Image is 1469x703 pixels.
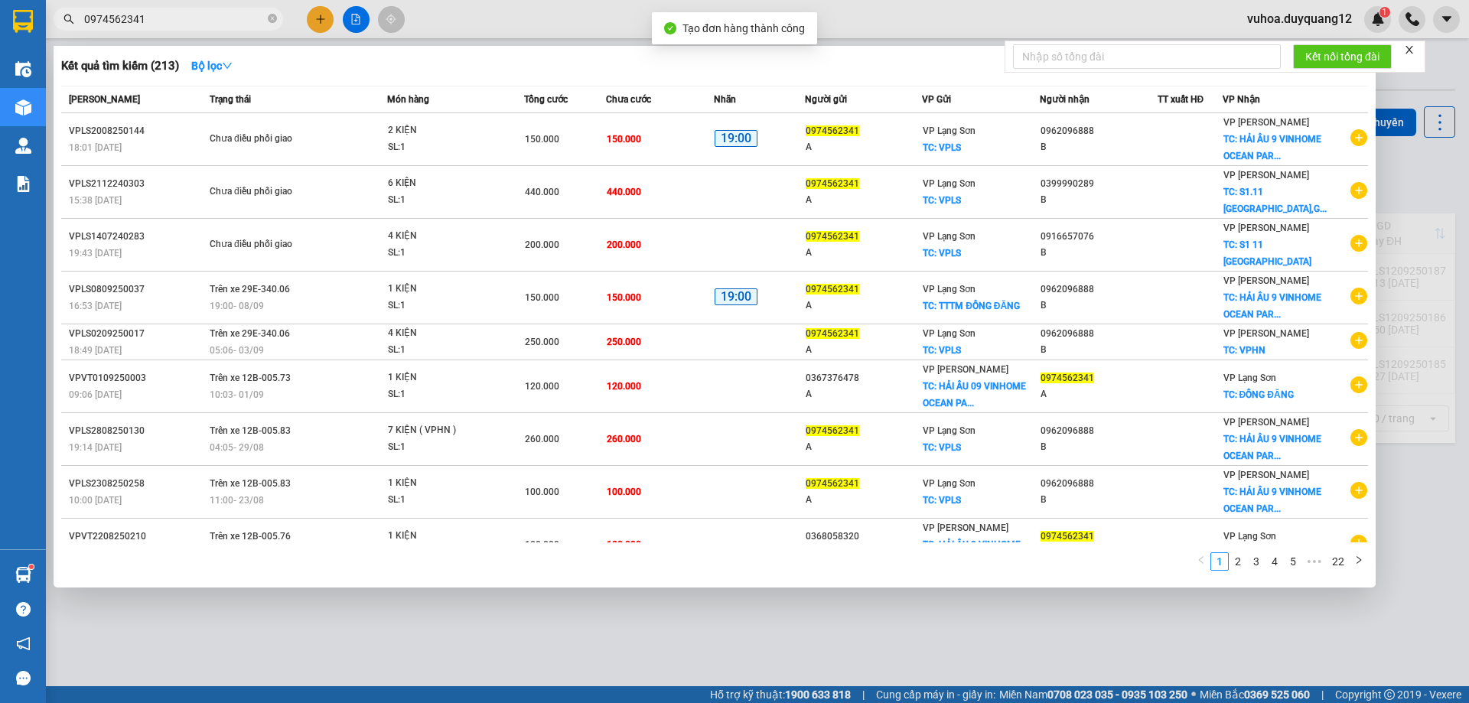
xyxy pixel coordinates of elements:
[388,342,503,359] div: SL: 1
[1223,487,1321,514] span: TC: HẢI ÂU 9 VINHOME OCEAN PAR...
[806,425,859,436] span: 0974562341
[525,539,559,550] span: 120.000
[69,529,205,545] div: VPVT2208250210
[806,178,859,189] span: 0974562341
[714,94,736,105] span: Nhãn
[1350,552,1368,571] li: Next Page
[388,122,503,139] div: 2 KIỆN
[806,139,922,155] div: A
[1404,44,1415,55] span: close
[923,345,961,356] span: TC: VPLS
[806,231,859,242] span: 0974562341
[1041,282,1157,298] div: 0962096888
[388,192,503,209] div: SL: 1
[1223,389,1294,400] span: TC: ĐỒNG ĐĂNG
[1041,439,1157,455] div: B
[1223,531,1276,542] span: VP Lạng Sơn
[388,369,503,386] div: 1 KIỆN
[1223,373,1276,383] span: VP Lạng Sơn
[61,58,179,74] h3: Kết quả tìm kiếm ( 213 )
[664,22,676,34] span: check-circle
[1350,535,1367,552] span: plus-circle
[1041,423,1157,439] div: 0962096888
[1211,553,1228,570] a: 1
[15,61,31,77] img: warehouse-icon
[388,325,503,342] div: 4 KIỆN
[682,22,805,34] span: Tạo đơn hàng thành công
[222,60,233,71] span: down
[388,175,503,192] div: 6 KIỆN
[524,94,568,105] span: Tổng cước
[388,528,503,545] div: 1 KIỆN
[806,125,859,136] span: 0974562341
[525,381,559,392] span: 120.000
[1041,373,1094,383] span: 0974562341
[1266,553,1283,570] a: 4
[16,671,31,685] span: message
[1013,44,1281,69] input: Nhập số tổng đài
[210,94,251,105] span: Trạng thái
[1350,129,1367,146] span: plus-circle
[29,565,34,569] sup: 1
[268,14,277,23] span: close-circle
[69,94,140,105] span: [PERSON_NAME]
[210,478,291,489] span: Trên xe 12B-005.83
[388,298,503,314] div: SL: 1
[606,94,651,105] span: Chưa cước
[1327,553,1349,570] a: 22
[525,187,559,197] span: 440.000
[16,636,31,651] span: notification
[210,531,291,542] span: Trên xe 12B-005.76
[525,337,559,347] span: 250.000
[1223,417,1309,428] span: VP [PERSON_NAME]
[1350,429,1367,446] span: plus-circle
[69,442,122,453] span: 19:14 [DATE]
[923,231,976,242] span: VP Lạng Sơn
[1285,553,1301,570] a: 5
[806,192,922,208] div: A
[607,292,641,303] span: 150.000
[13,10,33,33] img: logo-vxr
[1350,376,1367,393] span: plus-circle
[1223,117,1309,128] span: VP [PERSON_NAME]
[1192,552,1210,571] li: Previous Page
[1041,298,1157,314] div: B
[806,298,922,314] div: A
[69,476,205,492] div: VPLS2308250258
[1230,553,1246,570] a: 2
[16,602,31,617] span: question-circle
[210,425,291,436] span: Trên xe 12B-005.83
[607,187,641,197] span: 440.000
[1229,552,1247,571] li: 2
[1041,386,1157,402] div: A
[1040,94,1090,105] span: Người nhận
[210,236,324,253] div: Chưa điều phối giao
[388,386,503,403] div: SL: 1
[715,288,757,306] span: 19:00
[806,478,859,489] span: 0974562341
[1041,139,1157,155] div: B
[1197,555,1206,565] span: left
[1223,239,1311,267] span: TC: S1 11 [GEOGRAPHIC_DATA]
[1041,245,1157,261] div: B
[210,373,291,383] span: Trên xe 12B-005.73
[388,228,503,245] div: 4 KIỆN
[210,284,290,295] span: Trên xe 29E-340.06
[1041,192,1157,208] div: B
[210,345,264,356] span: 05:06 - 03/09
[69,123,205,139] div: VPLS2008250144
[923,248,961,259] span: TC: VPLS
[1350,235,1367,252] span: plus-circle
[923,125,976,136] span: VP Lạng Sơn
[715,130,757,148] span: 19:00
[923,364,1008,375] span: VP [PERSON_NAME]
[607,487,641,497] span: 100.000
[69,389,122,400] span: 09:06 [DATE]
[15,138,31,154] img: warehouse-icon
[1192,552,1210,571] button: left
[15,176,31,192] img: solution-icon
[1305,48,1379,65] span: Kết nối tổng đài
[15,99,31,116] img: warehouse-icon
[69,495,122,506] span: 10:00 [DATE]
[1041,229,1157,245] div: 0916657076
